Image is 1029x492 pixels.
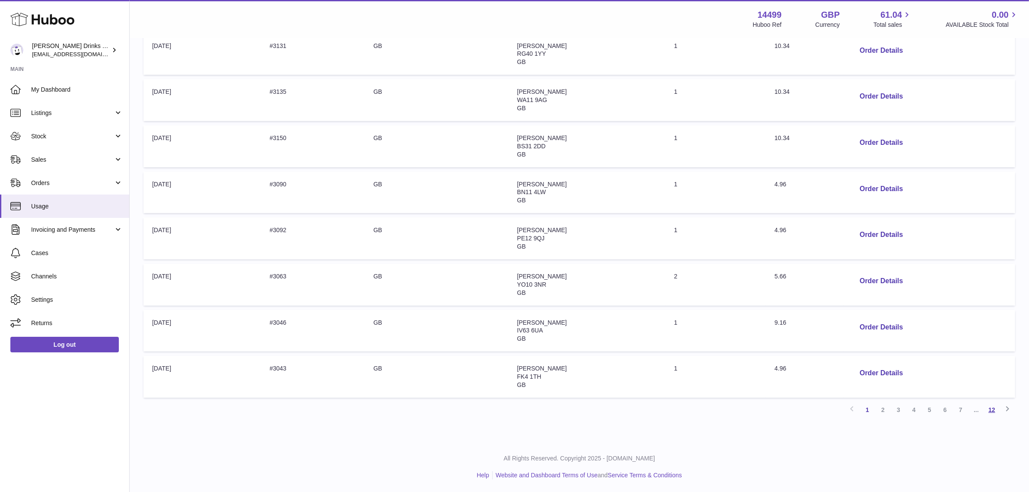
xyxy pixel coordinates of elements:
[32,42,110,58] div: [PERSON_NAME] Drinks LTD (t/a Zooz)
[853,134,910,152] button: Order Details
[517,365,567,372] span: [PERSON_NAME]
[517,96,547,103] span: WA11 9AG
[137,454,1022,463] p: All Rights Reserved. Copyright 2025 - [DOMAIN_NAME]
[517,273,567,280] span: [PERSON_NAME]
[261,125,365,167] td: #3150
[517,42,567,49] span: [PERSON_NAME]
[666,172,766,214] td: 1
[873,21,912,29] span: Total sales
[860,402,875,418] a: 1
[937,402,953,418] a: 6
[365,172,508,214] td: GB
[774,365,786,372] span: 4.96
[517,235,545,242] span: PE12 9QJ
[31,132,114,141] span: Stock
[774,227,786,233] span: 4.96
[891,402,906,418] a: 3
[517,188,546,195] span: BN11 4LW
[143,356,261,398] td: [DATE]
[774,42,790,49] span: 10.34
[517,105,526,112] span: GB
[143,217,261,259] td: [DATE]
[666,310,766,352] td: 1
[666,264,766,306] td: 2
[774,134,790,141] span: 10.34
[922,402,937,418] a: 5
[517,151,526,158] span: GB
[31,156,114,164] span: Sales
[365,310,508,352] td: GB
[853,319,910,336] button: Order Details
[261,79,365,121] td: #3135
[666,33,766,75] td: 1
[666,356,766,398] td: 1
[32,51,127,58] span: [EMAIL_ADDRESS][DOMAIN_NAME]
[774,88,790,95] span: 10.34
[143,172,261,214] td: [DATE]
[365,79,508,121] td: GB
[774,273,786,280] span: 5.66
[853,226,910,244] button: Order Details
[31,202,123,211] span: Usage
[517,227,567,233] span: [PERSON_NAME]
[365,264,508,306] td: GB
[517,243,526,250] span: GB
[143,310,261,352] td: [DATE]
[853,42,910,60] button: Order Details
[143,125,261,167] td: [DATE]
[31,272,123,281] span: Channels
[517,335,526,342] span: GB
[261,172,365,214] td: #3090
[853,88,910,105] button: Order Details
[261,217,365,259] td: #3092
[496,472,598,479] a: Website and Dashboard Terms of Use
[365,125,508,167] td: GB
[261,310,365,352] td: #3046
[10,337,119,352] a: Log out
[984,402,1000,418] a: 12
[517,58,526,65] span: GB
[666,79,766,121] td: 1
[992,9,1009,21] span: 0.00
[666,125,766,167] td: 1
[880,9,902,21] span: 61.04
[365,356,508,398] td: GB
[774,181,786,188] span: 4.96
[261,356,365,398] td: #3043
[873,9,912,29] a: 61.04 Total sales
[517,319,567,326] span: [PERSON_NAME]
[875,402,891,418] a: 2
[261,264,365,306] td: #3063
[517,134,567,141] span: [PERSON_NAME]
[31,86,123,94] span: My Dashboard
[853,272,910,290] button: Order Details
[517,50,546,57] span: RG40 1YY
[143,33,261,75] td: [DATE]
[968,402,984,418] span: ...
[31,179,114,187] span: Orders
[143,264,261,306] td: [DATE]
[31,109,114,117] span: Listings
[517,181,567,188] span: [PERSON_NAME]
[517,143,545,150] span: BS31 2DD
[946,9,1019,29] a: 0.00 AVAILABLE Stock Total
[365,33,508,75] td: GB
[608,472,682,479] a: Service Terms & Conditions
[31,296,123,304] span: Settings
[517,381,526,388] span: GB
[753,21,782,29] div: Huboo Ref
[853,180,910,198] button: Order Details
[774,319,786,326] span: 9.16
[517,327,543,334] span: IV63 6UA
[816,21,840,29] div: Currency
[953,402,968,418] a: 7
[517,289,526,296] span: GB
[31,319,123,327] span: Returns
[493,471,682,479] li: and
[31,226,114,234] span: Invoicing and Payments
[10,44,23,57] img: internalAdmin-14499@internal.huboo.com
[821,9,840,21] strong: GBP
[143,79,261,121] td: [DATE]
[261,33,365,75] td: #3131
[906,402,922,418] a: 4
